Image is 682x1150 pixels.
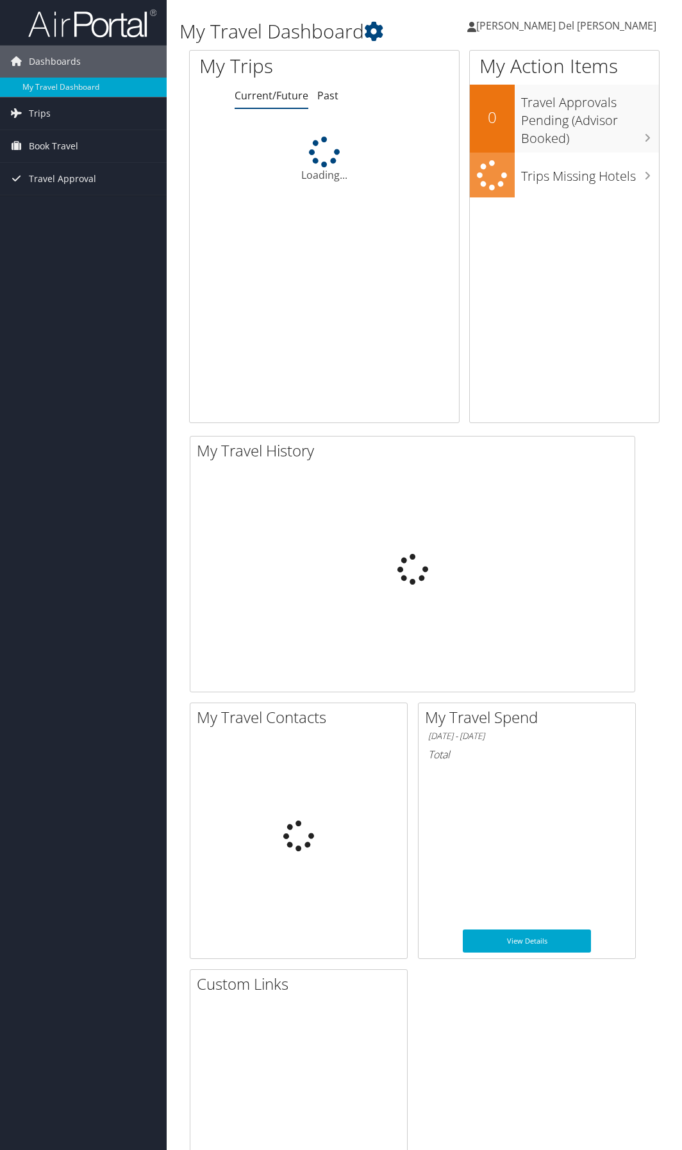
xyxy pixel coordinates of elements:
h6: [DATE] - [DATE] [428,730,626,742]
h3: Travel Approvals Pending (Advisor Booked) [521,87,659,147]
a: View Details [463,929,591,953]
img: airportal-logo.png [28,8,156,38]
h2: My Travel Spend [425,706,635,728]
h1: My Action Items [470,53,659,79]
a: Past [317,88,338,103]
span: [PERSON_NAME] Del [PERSON_NAME] [476,19,656,33]
h2: My Travel Contacts [197,706,407,728]
span: Travel Approval [29,163,96,195]
h6: Total [428,747,626,762]
h2: Custom Links [197,973,407,995]
h2: 0 [470,106,515,128]
a: Current/Future [235,88,308,103]
span: Dashboards [29,46,81,78]
h1: My Trips [199,53,337,79]
h1: My Travel Dashboard [179,18,506,45]
div: Loading... [190,137,459,183]
a: 0Travel Approvals Pending (Advisor Booked) [470,85,659,152]
h3: Trips Missing Hotels [521,161,659,185]
a: Trips Missing Hotels [470,153,659,198]
a: [PERSON_NAME] Del [PERSON_NAME] [467,6,669,45]
h2: My Travel History [197,440,635,462]
span: Trips [29,97,51,129]
span: Book Travel [29,130,78,162]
